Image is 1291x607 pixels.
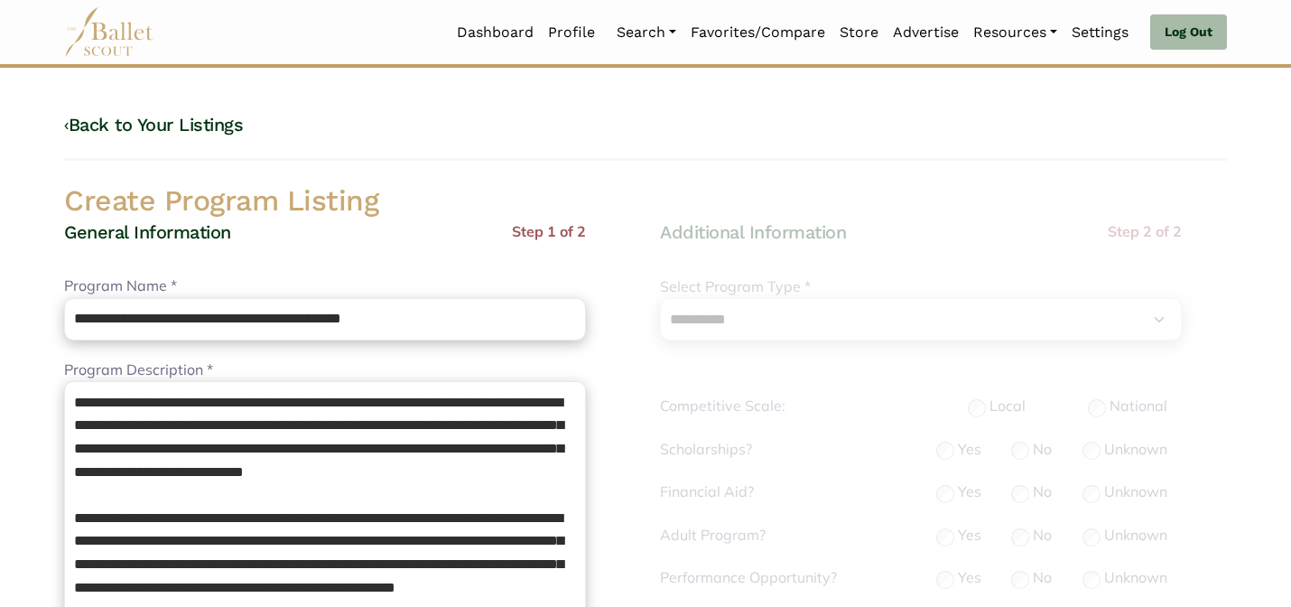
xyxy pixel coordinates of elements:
a: Log Out [1150,14,1227,51]
a: Profile [541,14,602,51]
p: Step 1 of 2 [512,220,586,244]
label: Program Name * [64,275,177,298]
a: ‹Back to Your Listings [64,114,243,135]
a: Settings [1064,14,1136,51]
a: Dashboard [450,14,541,51]
a: Store [832,14,886,51]
h4: General Information [64,220,231,244]
a: Advertise [886,14,966,51]
a: Resources [966,14,1064,51]
a: Favorites/Compare [683,14,832,51]
label: Program Description * [64,359,213,382]
code: ‹ [64,113,69,135]
a: Search [609,14,683,51]
h2: Create Program Listing [50,182,1241,220]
